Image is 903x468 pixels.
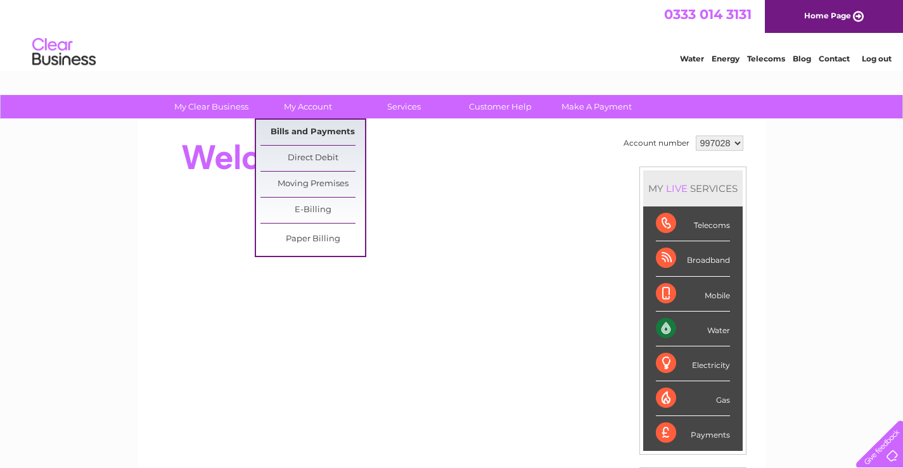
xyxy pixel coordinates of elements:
a: Energy [712,54,740,63]
td: Account number [620,132,693,154]
a: Services [352,95,456,118]
a: My Account [255,95,360,118]
a: 0333 014 3131 [664,6,752,22]
a: Moving Premises [260,172,365,197]
div: Clear Business is a trading name of Verastar Limited (registered in [GEOGRAPHIC_DATA] No. 3667643... [153,7,752,61]
a: Telecoms [747,54,785,63]
div: Payments [656,416,730,450]
a: Bills and Payments [260,120,365,145]
div: Mobile [656,277,730,312]
div: Gas [656,381,730,416]
div: Electricity [656,346,730,381]
div: Broadband [656,241,730,276]
a: Direct Debit [260,146,365,171]
a: Make A Payment [544,95,649,118]
div: LIVE [663,182,690,194]
a: Customer Help [448,95,553,118]
div: Water [656,312,730,346]
div: MY SERVICES [643,170,743,206]
a: Water [680,54,704,63]
a: Blog [793,54,811,63]
div: Telecoms [656,206,730,241]
a: Paper Billing [260,227,365,252]
a: Log out [862,54,892,63]
img: logo.png [32,33,96,72]
a: My Clear Business [159,95,264,118]
a: Contact [819,54,850,63]
a: E-Billing [260,198,365,223]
